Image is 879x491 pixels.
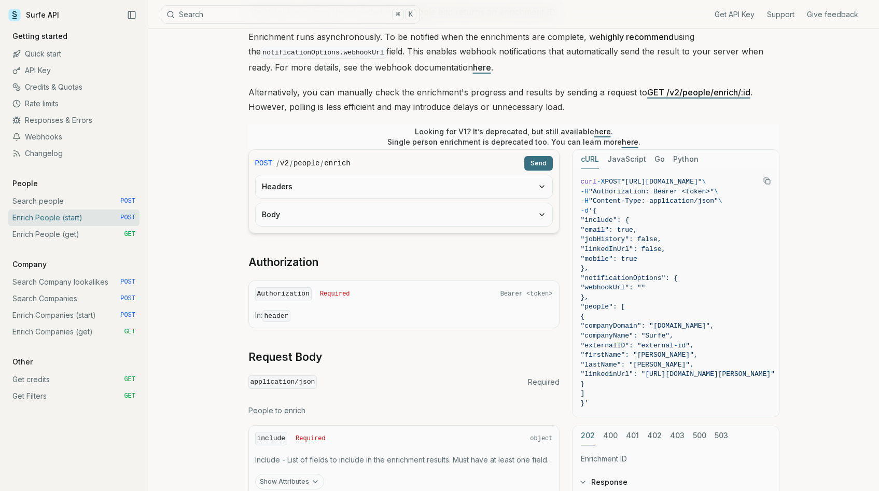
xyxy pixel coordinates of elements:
p: Getting started [8,31,72,41]
span: GET [124,392,135,400]
span: / [290,158,292,169]
kbd: K [405,9,416,20]
a: Enrich People (get) GET [8,226,139,243]
span: "externalID": "external-id", [581,342,694,349]
a: Search Company lookalikes POST [8,274,139,290]
span: object [530,434,552,443]
button: Send [524,156,553,171]
button: 503 [715,426,728,445]
a: Rate limits [8,95,139,112]
a: Get API Key [715,9,755,20]
span: } [581,380,585,388]
span: POST [605,178,621,186]
span: -X [597,178,605,186]
a: Changelog [8,145,139,162]
button: Body [256,203,552,226]
span: curl [581,178,597,186]
button: 500 [693,426,706,445]
code: header [262,310,291,322]
a: Enrich People (start) POST [8,209,139,226]
span: "notificationOptions": { [581,274,678,282]
span: "people": [ [581,303,625,311]
span: POST [120,311,135,319]
span: '{ [589,207,597,215]
p: People to enrich [248,405,560,416]
strong: highly recommend [601,32,674,42]
span: -H [581,188,589,195]
span: POST [120,197,135,205]
a: Responses & Errors [8,112,139,129]
a: Search people POST [8,193,139,209]
span: "email": true, [581,226,637,234]
button: Headers [256,175,552,198]
p: Looking for V1? It’s deprecated, but still available . Single person enrichment is deprecated too... [387,127,640,147]
span: "linkedInUrl": false, [581,245,666,253]
span: -H [581,197,589,205]
span: POST [255,158,273,169]
span: GET [124,375,135,384]
span: Required [296,434,326,443]
button: 402 [647,426,662,445]
span: "[URL][DOMAIN_NAME]" [621,178,702,186]
button: Copy Text [759,173,775,189]
a: Enrich Companies (start) POST [8,307,139,324]
span: \ [714,188,718,195]
p: Enrichment ID [581,454,771,464]
a: GET /v2/people/enrich/:id [647,87,750,97]
span: "companyDomain": "[DOMAIN_NAME]", [581,322,714,330]
span: "mobile": true [581,255,637,263]
a: here [622,137,638,146]
button: Go [654,150,665,169]
a: Credits & Quotas [8,79,139,95]
span: Required [528,377,560,387]
a: Request Body [248,350,322,364]
span: GET [124,328,135,336]
span: \ [702,178,706,186]
span: "include": { [581,216,630,224]
button: 403 [670,426,685,445]
span: { [581,313,585,320]
a: Authorization [248,255,318,270]
span: POST [120,214,135,222]
code: include [255,432,288,446]
span: "Authorization: Bearer <token>" [589,188,714,195]
a: Search Companies POST [8,290,139,307]
code: people [294,158,319,169]
code: v2 [280,158,289,169]
a: Get credits GET [8,371,139,388]
button: Search⌘K [161,5,420,24]
button: Show Attributes [255,474,324,489]
button: JavaScript [607,150,646,169]
a: here [473,62,491,73]
span: "jobHistory": false, [581,235,662,243]
a: Give feedback [807,9,858,20]
button: Collapse Sidebar [124,7,139,23]
a: Get Filters GET [8,388,139,404]
button: 401 [626,426,639,445]
button: 202 [581,426,595,445]
span: "firstName": "[PERSON_NAME]", [581,351,698,359]
a: Support [767,9,794,20]
a: API Key [8,62,139,79]
p: Include - List of fields to include in the enrichment results. Must have at least one field. [255,455,553,465]
span: -d [581,207,589,215]
span: Required [320,290,350,298]
span: POST [120,278,135,286]
span: / [320,158,323,169]
span: "companyName": "Surfe", [581,332,674,340]
span: / [276,158,279,169]
p: People [8,178,42,189]
code: enrich [324,158,350,169]
span: \ [718,197,722,205]
code: Authorization [255,287,312,301]
code: notificationOptions.webhookUrl [261,47,386,59]
span: }, [581,293,589,301]
a: Surfe API [8,7,59,23]
a: Quick start [8,46,139,62]
p: Company [8,259,51,270]
p: Enrichment runs asynchronously. To be notified when the enrichments are complete, we using the fi... [248,30,779,75]
a: Webhooks [8,129,139,145]
code: application/json [248,375,317,389]
p: Alternatively, you can manually check the enrichment's progress and results by sending a request ... [248,85,779,114]
span: }' [581,399,589,407]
